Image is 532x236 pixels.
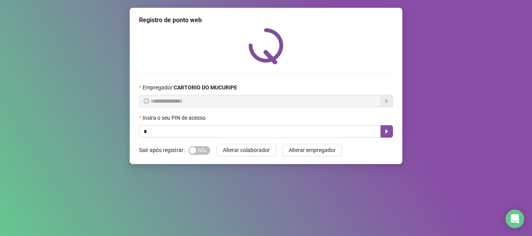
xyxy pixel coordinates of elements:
[217,144,276,156] button: Alterar colaborador
[139,114,211,122] label: Insira o seu PIN de acesso
[223,146,270,154] span: Alterar colaborador
[143,83,237,92] span: Empregador :
[289,146,336,154] span: Alterar empregador
[248,28,284,64] img: QRPoint
[384,128,390,135] span: caret-right
[139,16,393,25] div: Registro de ponto web
[282,144,342,156] button: Alterar empregador
[144,98,149,104] span: info-circle
[174,84,237,91] strong: CARTORIO DO MUCURIPE
[139,144,188,156] label: Sair após registrar
[506,210,524,228] div: Open Intercom Messenger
